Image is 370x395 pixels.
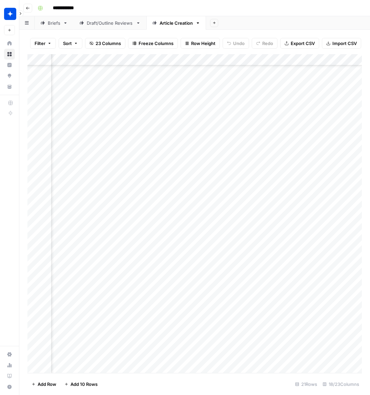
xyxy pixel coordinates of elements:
button: Filter [30,38,56,49]
button: Import CSV [322,38,361,49]
a: Learning Hub [4,371,15,381]
div: 21 Rows [292,379,320,390]
a: Opportunities [4,70,15,81]
a: Settings [4,349,15,360]
span: 23 Columns [96,40,121,47]
button: Export CSV [280,38,319,49]
a: Your Data [4,81,15,92]
span: Freeze Columns [139,40,173,47]
span: Redo [262,40,273,47]
a: Insights [4,60,15,70]
button: Add 10 Rows [60,379,102,390]
button: Undo [223,38,249,49]
span: Import CSV [332,40,357,47]
button: Add Row [27,379,60,390]
button: Help + Support [4,381,15,392]
div: 18/23 Columns [320,379,362,390]
div: Article Creation [160,20,193,26]
button: Workspace: Wiz [4,5,15,22]
a: Browse [4,49,15,60]
a: Briefs [35,16,74,30]
a: Usage [4,360,15,371]
button: Freeze Columns [128,38,178,49]
div: Briefs [48,20,60,26]
button: Sort [59,38,82,49]
a: Home [4,38,15,49]
span: Filter [35,40,45,47]
span: Add Row [38,381,56,388]
span: Add 10 Rows [70,381,98,388]
img: Wiz Logo [4,8,16,20]
a: Draft/Outline Reviews [74,16,146,30]
button: 23 Columns [85,38,125,49]
span: Sort [63,40,72,47]
button: Row Height [181,38,220,49]
div: Draft/Outline Reviews [87,20,133,26]
span: Undo [233,40,245,47]
span: Export CSV [291,40,315,47]
span: Row Height [191,40,215,47]
a: Article Creation [146,16,206,30]
button: Redo [252,38,277,49]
